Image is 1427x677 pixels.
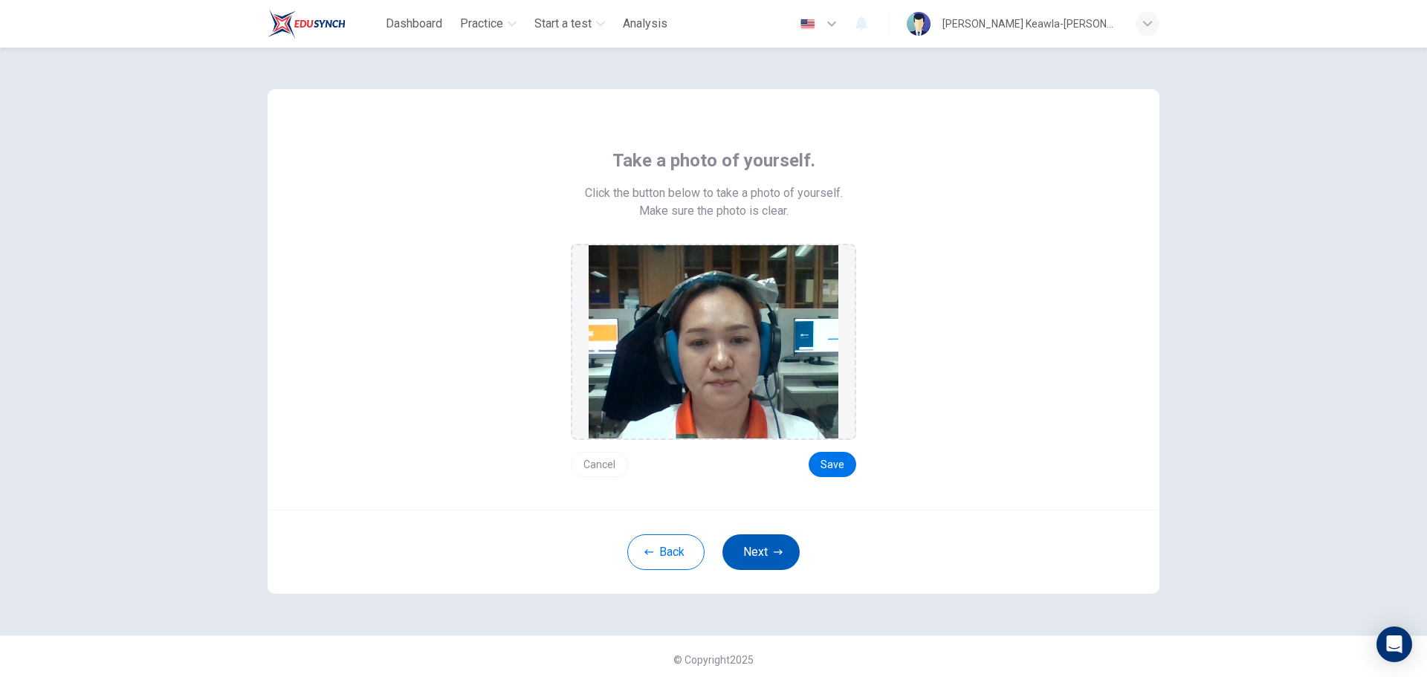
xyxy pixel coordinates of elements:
button: Next [722,534,800,570]
a: Train Test logo [268,9,380,39]
button: Analysis [617,10,673,37]
span: Analysis [623,15,667,33]
span: © Copyright 2025 [673,654,754,666]
button: Cancel [571,452,628,477]
span: Click the button below to take a photo of yourself. [585,184,843,202]
span: Dashboard [386,15,442,33]
div: Open Intercom Messenger [1376,626,1412,662]
img: Train Test logo [268,9,346,39]
span: Make sure the photo is clear. [639,202,789,220]
img: en [798,19,817,30]
span: Take a photo of yourself. [612,149,815,172]
button: Save [809,452,856,477]
img: preview screemshot [589,245,838,438]
span: Practice [460,15,503,33]
button: Back [627,534,705,570]
button: Start a test [528,10,611,37]
div: [PERSON_NAME] Keawla-[PERSON_NAME] [942,15,1118,33]
button: Practice [454,10,522,37]
button: Dashboard [380,10,448,37]
img: Profile picture [907,12,931,36]
span: Start a test [534,15,592,33]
